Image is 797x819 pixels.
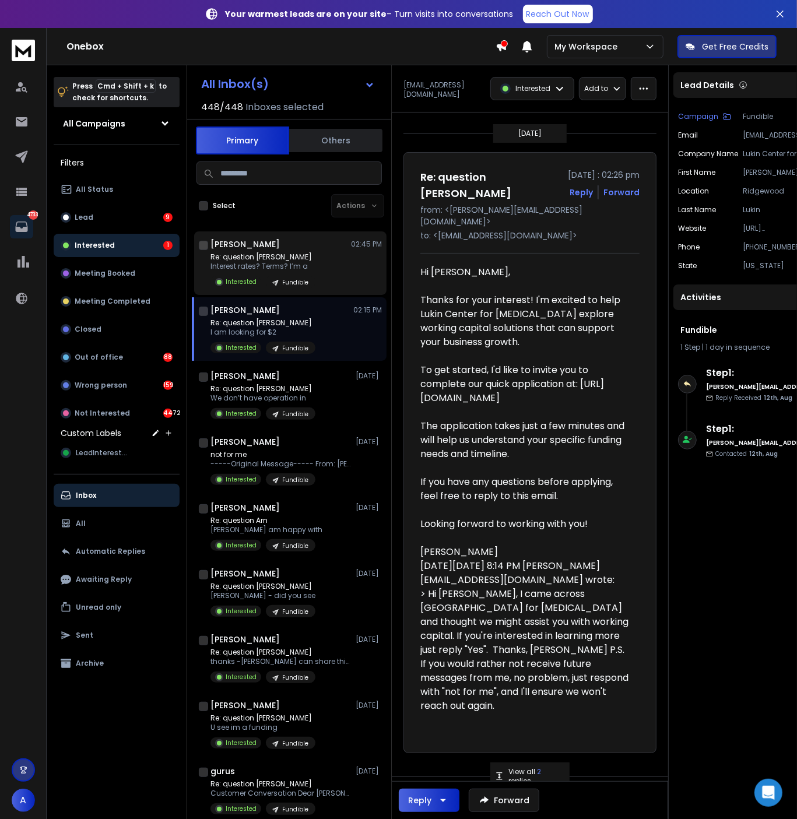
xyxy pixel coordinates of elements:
[210,516,322,525] p: Re: question Arn
[678,261,697,270] p: State
[210,789,350,798] p: Customer Conversation Dear [PERSON_NAME], *We're
[210,591,315,600] p: [PERSON_NAME] - did you see
[282,607,308,616] p: Fundible
[54,112,180,135] button: All Campaigns
[210,262,315,271] p: Interest rates? Terms? I’m a
[201,78,269,90] h1: All Inbox(s)
[75,381,127,390] p: Wrong person
[469,789,539,812] button: Forward
[210,779,350,789] p: Re: question [PERSON_NAME]
[356,437,382,447] p: [DATE]
[603,187,640,198] div: Forward
[12,40,35,61] img: logo
[678,168,715,177] p: First Name
[210,582,315,591] p: Re: question [PERSON_NAME]
[570,187,593,198] button: Reply
[678,205,716,215] p: Last Name
[210,370,280,382] h1: [PERSON_NAME]
[715,393,792,402] p: Reply Received
[163,213,173,222] div: 9
[61,427,121,439] h3: Custom Labels
[554,41,622,52] p: My Workspace
[210,318,315,328] p: Re: question [PERSON_NAME]
[54,318,180,341] button: Closed
[192,72,384,96] button: All Inbox(s)
[210,657,350,666] p: thanks -[PERSON_NAME] can share thirdeye
[764,393,792,402] span: 12th, Aug
[420,204,640,227] p: from: <[PERSON_NAME][EMAIL_ADDRESS][DOMAIN_NAME]>
[678,242,700,252] p: Phone
[54,402,180,425] button: Not Interested4472
[54,206,180,229] button: Lead9
[213,201,236,210] label: Select
[54,234,180,257] button: Interested1
[210,765,235,777] h1: gurus
[245,100,324,114] h3: Inboxes selected
[226,739,257,747] p: Interested
[210,502,280,514] h1: [PERSON_NAME]
[749,449,778,458] span: 12th, Aug
[210,700,280,711] h1: [PERSON_NAME]
[282,542,308,550] p: Fundible
[356,635,382,644] p: [DATE]
[282,673,308,682] p: Fundible
[210,252,315,262] p: Re: question [PERSON_NAME]
[54,154,180,171] h3: Filters
[201,100,243,114] span: 448 / 448
[75,297,150,306] p: Meeting Completed
[210,634,280,645] h1: [PERSON_NAME]
[226,541,257,550] p: Interested
[210,525,322,535] p: [PERSON_NAME] am happy with
[420,265,640,736] div: Hi [PERSON_NAME], Thanks for your interest! I'm excited to help Lukin Center for [MEDICAL_DATA] e...
[702,41,768,52] p: Get Free Credits
[63,118,125,129] h1: All Campaigns
[75,213,93,222] p: Lead
[282,344,308,353] p: Fundible
[515,84,550,93] p: Interested
[210,436,280,448] h1: [PERSON_NAME]
[54,178,180,201] button: All Status
[210,238,280,250] h1: [PERSON_NAME]
[76,491,96,500] p: Inbox
[226,804,257,813] p: Interested
[282,410,308,419] p: Fundible
[705,342,770,352] span: 1 day in sequence
[54,441,180,465] button: LeadInterested
[526,8,589,20] p: Reach Out Now
[226,409,257,418] p: Interested
[226,475,257,484] p: Interested
[420,230,640,241] p: to: <[EMAIL_ADDRESS][DOMAIN_NAME]>
[163,241,173,250] div: 1
[226,673,257,681] p: Interested
[210,450,350,459] p: not for me
[678,112,718,121] p: Campaign
[356,767,382,776] p: [DATE]
[678,224,706,233] p: website
[75,269,135,278] p: Meeting Booked
[12,789,35,812] button: A
[210,393,315,403] p: We don’t have operation in
[282,805,308,814] p: Fundible
[210,384,315,393] p: Re: question [PERSON_NAME]
[754,779,782,807] div: Open Intercom Messenger
[351,240,382,249] p: 02:45 PM
[408,795,431,806] div: Reply
[210,648,350,657] p: Re: question [PERSON_NAME]
[282,739,308,748] p: Fundible
[96,79,156,93] span: Cmd + Shift + k
[226,607,257,616] p: Interested
[76,659,104,668] p: Archive
[163,409,173,418] div: 4472
[715,449,778,458] p: Contacted
[210,328,315,337] p: I am looking for $2
[210,713,315,723] p: Re: question [PERSON_NAME]
[75,325,101,334] p: Closed
[403,80,483,99] p: [EMAIL_ADDRESS][DOMAIN_NAME]
[399,789,459,812] button: Reply
[353,305,382,315] p: 02:15 PM
[75,241,115,250] p: Interested
[54,484,180,507] button: Inbox
[54,374,180,397] button: Wrong person159
[75,409,130,418] p: Not Interested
